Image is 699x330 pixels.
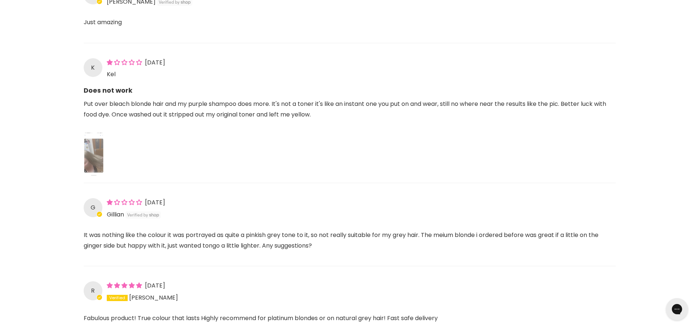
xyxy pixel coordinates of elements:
div: R [84,281,102,300]
div: K [84,58,102,77]
iframe: Gorgias live chat messenger [662,296,692,323]
p: It was nothing like the colour it was portrayed as quite a pinkish grey tone to it, so not really... [84,230,616,260]
p: Put over bleach blonde hair and my purple shampoo does more. It's not a toner it's like an instan... [84,99,616,129]
b: Does not work [84,81,616,95]
p: Just amazing [84,17,616,37]
img: User picture [84,132,104,176]
span: 1 star review [107,58,143,67]
span: Gillian [107,210,124,219]
span: Kel [107,70,116,79]
span: [PERSON_NAME] [129,293,178,302]
img: Verified by Shop [125,211,161,219]
span: [DATE] [145,58,165,67]
span: [DATE] [145,281,165,290]
span: 1 star review [107,198,143,207]
span: 5 star review [107,281,143,290]
div: G [84,198,102,217]
a: Link to user picture 1 [84,132,104,176]
span: [DATE] [145,198,165,207]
